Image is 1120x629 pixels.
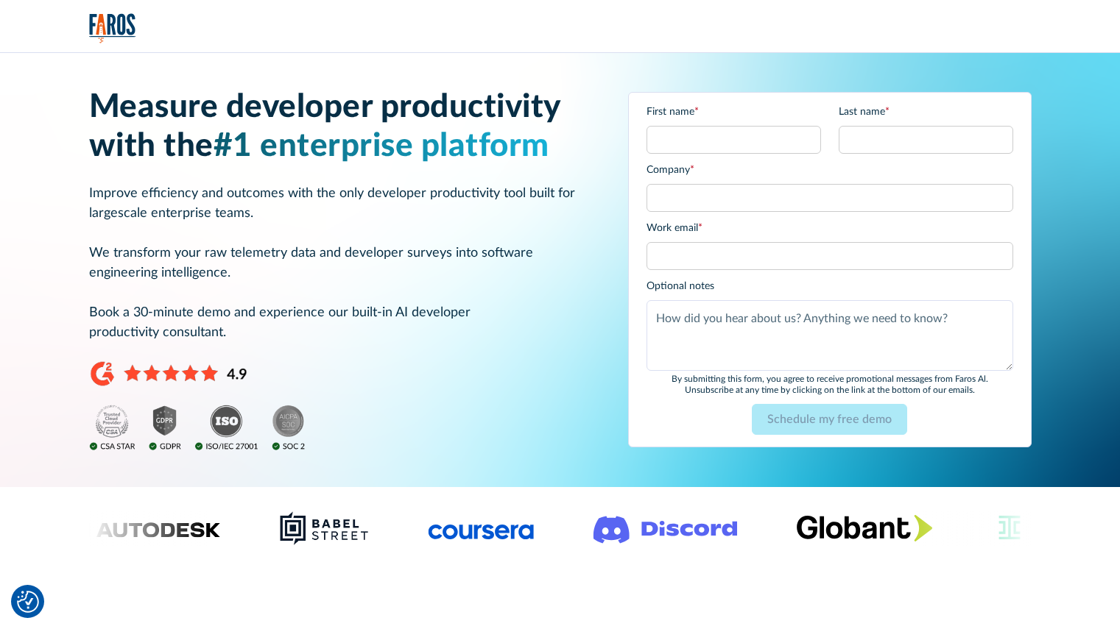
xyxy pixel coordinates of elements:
img: ISO, GDPR, SOC2, and CSA Star compliance badges [89,405,306,452]
div: By submitting this form, you agree to receive promotional messages from Faros Al. Unsubscribe at ... [647,374,1013,395]
span: #1 enterprise platform [214,130,549,163]
label: Optional notes [647,279,1013,294]
p: Improve efficiency and outcomes with the only developer productivity tool built for largescale en... [89,184,593,343]
img: Logo of the analytics and reporting company Faros. [89,13,136,43]
input: Schedule my free demo [752,404,907,435]
img: Logo of the online learning platform Coursera. [429,516,535,540]
form: Email Form [647,104,1013,435]
button: Cookie Settings [17,591,39,613]
h1: Measure developer productivity with the [89,88,593,166]
label: Work email [647,221,1013,236]
img: Revisit consent button [17,591,39,613]
img: 4.9 stars on G2 [89,360,247,387]
img: Globant's logo [797,514,933,541]
img: Logo of the communication platform Discord. [594,513,738,544]
label: Last name [839,104,1013,120]
a: home [89,13,136,43]
label: First name [647,104,821,120]
img: Babel Street logo png [279,511,370,546]
img: Logo of the design software company Autodesk. [67,518,220,538]
label: Company [647,163,1013,178]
